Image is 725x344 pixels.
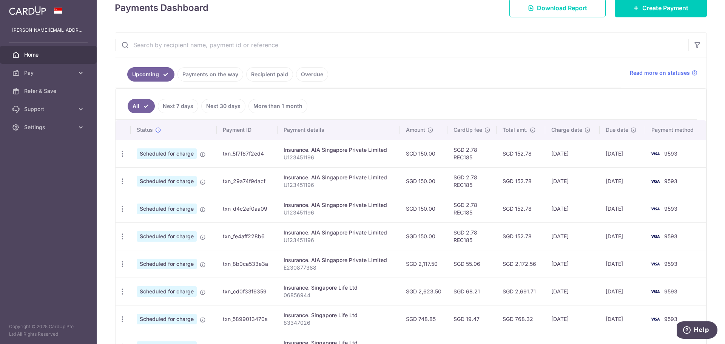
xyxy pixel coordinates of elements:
[648,259,663,268] img: Bank Card
[137,286,197,297] span: Scheduled for charge
[284,201,394,209] div: Insurance. AIA Singapore Private Limited
[115,1,208,15] h4: Payments Dashboard
[497,140,545,167] td: SGD 152.78
[454,126,482,134] span: CardUp fee
[400,167,447,195] td: SGD 150.00
[545,140,600,167] td: [DATE]
[545,167,600,195] td: [DATE]
[217,250,278,278] td: txn_8b0ca533e3a
[503,126,528,134] span: Total amt.
[600,167,645,195] td: [DATE]
[600,305,645,333] td: [DATE]
[497,278,545,305] td: SGD 2,691.71
[9,6,46,15] img: CardUp
[664,178,677,184] span: 9593
[137,204,197,214] span: Scheduled for charge
[137,176,197,187] span: Scheduled for charge
[545,278,600,305] td: [DATE]
[400,222,447,250] td: SGD 150.00
[400,305,447,333] td: SGD 748.85
[24,87,74,95] span: Refer & Save
[217,140,278,167] td: txn_5f7f67f2ed4
[400,278,447,305] td: SGD 2,623.50
[217,278,278,305] td: txn_cd0f33f6359
[545,305,600,333] td: [DATE]
[497,305,545,333] td: SGD 768.32
[664,288,677,295] span: 9593
[284,154,394,161] p: U123451196
[406,126,425,134] span: Amount
[217,195,278,222] td: txn_d4c2ef0aa09
[664,316,677,322] span: 9593
[447,278,497,305] td: SGD 68.21
[447,140,497,167] td: SGD 2.78 REC185
[497,222,545,250] td: SGD 152.78
[600,250,645,278] td: [DATE]
[24,105,74,113] span: Support
[158,99,198,113] a: Next 7 days
[664,150,677,157] span: 9593
[278,120,400,140] th: Payment details
[648,232,663,241] img: Bank Card
[497,167,545,195] td: SGD 152.78
[284,256,394,264] div: Insurance. AIA Singapore Private Limited
[664,233,677,239] span: 9593
[284,284,394,292] div: Insurance. Singapore Life Ltd
[664,205,677,212] span: 9593
[248,99,307,113] a: More than 1 month
[648,204,663,213] img: Bank Card
[284,174,394,181] div: Insurance. AIA Singapore Private Limited
[137,231,197,242] span: Scheduled for charge
[400,140,447,167] td: SGD 150.00
[284,146,394,154] div: Insurance. AIA Singapore Private Limited
[24,69,74,77] span: Pay
[497,250,545,278] td: SGD 2,172.56
[630,69,690,77] span: Read more on statuses
[217,120,278,140] th: Payment ID
[284,319,394,327] p: 83347026
[447,195,497,222] td: SGD 2.78 REC185
[648,177,663,186] img: Bank Card
[447,167,497,195] td: SGD 2.78 REC185
[284,229,394,236] div: Insurance. AIA Singapore Private Limited
[137,148,197,159] span: Scheduled for charge
[400,195,447,222] td: SGD 150.00
[600,140,645,167] td: [DATE]
[447,305,497,333] td: SGD 19.47
[400,250,447,278] td: SGD 2,117.50
[24,123,74,131] span: Settings
[296,67,328,82] a: Overdue
[246,67,293,82] a: Recipient paid
[600,278,645,305] td: [DATE]
[137,314,197,324] span: Scheduled for charge
[545,250,600,278] td: [DATE]
[677,321,717,340] iframe: Opens a widget where you can find more information
[648,315,663,324] img: Bank Card
[201,99,245,113] a: Next 30 days
[284,264,394,271] p: E230877388
[642,3,688,12] span: Create Payment
[606,126,628,134] span: Due date
[648,287,663,296] img: Bank Card
[217,222,278,250] td: txn_fe4aff228b6
[447,222,497,250] td: SGD 2.78 REC185
[127,67,174,82] a: Upcoming
[648,149,663,158] img: Bank Card
[551,126,582,134] span: Charge date
[284,209,394,216] p: U123451196
[24,51,74,59] span: Home
[664,261,677,267] span: 9593
[497,195,545,222] td: SGD 152.78
[600,222,645,250] td: [DATE]
[137,126,153,134] span: Status
[177,67,243,82] a: Payments on the way
[128,99,155,113] a: All
[115,33,688,57] input: Search by recipient name, payment id or reference
[545,222,600,250] td: [DATE]
[645,120,706,140] th: Payment method
[12,26,85,34] p: [PERSON_NAME][EMAIL_ADDRESS][DOMAIN_NAME]
[137,259,197,269] span: Scheduled for charge
[284,181,394,189] p: U123451196
[284,236,394,244] p: U123451196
